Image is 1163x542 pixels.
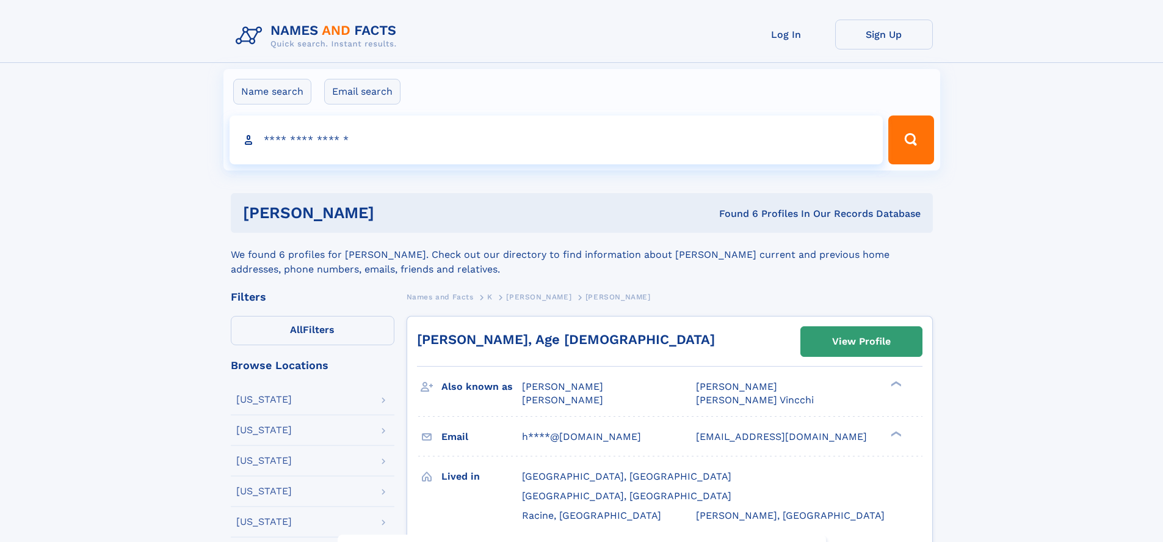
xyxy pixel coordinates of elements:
[522,381,603,392] span: [PERSON_NAME]
[696,394,814,406] span: [PERSON_NAME] Vincchi
[230,115,883,164] input: search input
[585,293,651,301] span: [PERSON_NAME]
[324,79,400,104] label: Email search
[236,486,292,496] div: [US_STATE]
[835,20,933,49] a: Sign Up
[522,394,603,406] span: [PERSON_NAME]
[696,510,885,521] span: [PERSON_NAME], [GEOGRAPHIC_DATA]
[832,328,891,356] div: View Profile
[696,381,777,392] span: [PERSON_NAME]
[441,427,522,447] h3: Email
[522,490,731,502] span: [GEOGRAPHIC_DATA], [GEOGRAPHIC_DATA]
[417,332,715,347] a: [PERSON_NAME], Age [DEMOGRAPHIC_DATA]
[236,456,292,466] div: [US_STATE]
[737,20,835,49] a: Log In
[236,517,292,527] div: [US_STATE]
[236,425,292,435] div: [US_STATE]
[231,233,933,277] div: We found 6 profiles for [PERSON_NAME]. Check out our directory to find information about [PERSON_...
[243,205,547,221] h1: [PERSON_NAME]
[231,316,394,345] label: Filters
[546,207,921,221] div: Found 6 Profiles In Our Records Database
[522,471,731,482] span: [GEOGRAPHIC_DATA], [GEOGRAPHIC_DATA]
[231,20,407,53] img: Logo Names and Facts
[522,510,661,521] span: Racine, [GEOGRAPHIC_DATA]
[231,360,394,371] div: Browse Locations
[441,376,522,397] h3: Also known as
[290,324,303,335] span: All
[888,115,933,164] button: Search Button
[888,380,902,388] div: ❯
[888,430,902,438] div: ❯
[233,79,311,104] label: Name search
[236,395,292,405] div: [US_STATE]
[506,289,571,304] a: [PERSON_NAME]
[231,291,394,302] div: Filters
[801,327,922,356] a: View Profile
[487,289,493,304] a: K
[407,289,474,304] a: Names and Facts
[506,293,571,301] span: [PERSON_NAME]
[696,431,867,442] span: [EMAIL_ADDRESS][DOMAIN_NAME]
[441,466,522,487] h3: Lived in
[487,293,493,301] span: K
